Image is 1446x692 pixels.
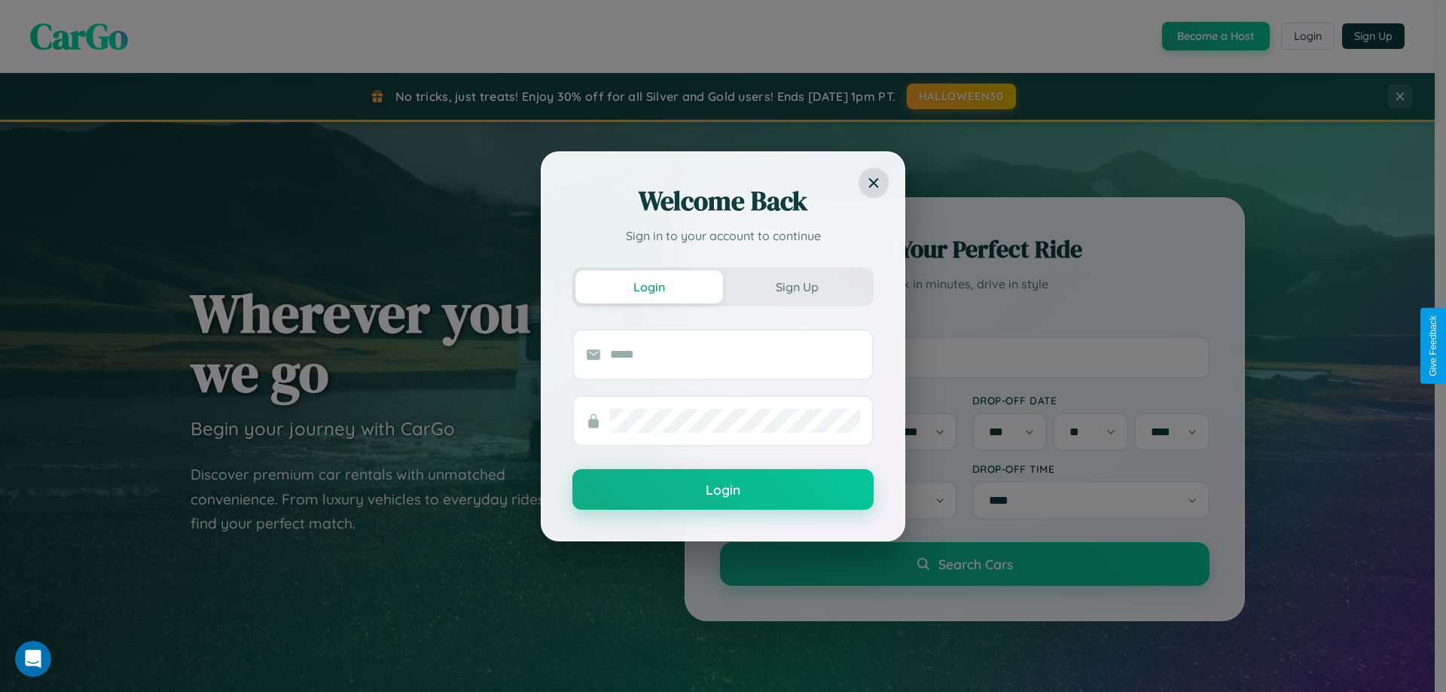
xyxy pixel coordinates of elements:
[1428,316,1438,376] div: Give Feedback
[723,270,871,303] button: Sign Up
[572,183,874,219] h2: Welcome Back
[572,469,874,510] button: Login
[572,227,874,245] p: Sign in to your account to continue
[575,270,723,303] button: Login
[15,641,51,677] iframe: Intercom live chat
